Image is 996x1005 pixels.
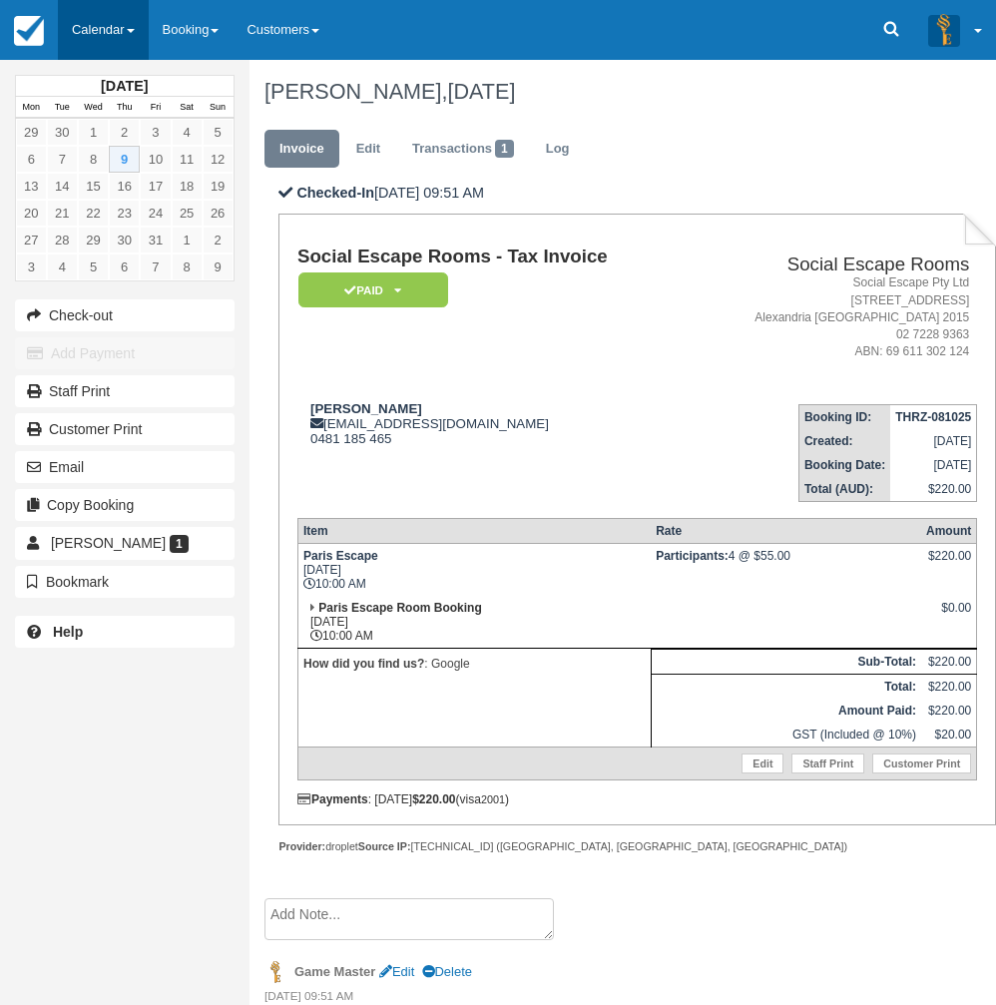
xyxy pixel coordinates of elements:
th: Amount Paid: [651,699,921,723]
strong: Paris Escape [303,549,378,563]
td: $20.00 [921,723,977,748]
td: $220.00 [921,675,977,700]
strong: THRZ-081025 [895,410,971,424]
a: 19 [203,173,234,200]
th: Rate [651,519,921,544]
th: Thu [109,97,140,119]
p: : Google [303,654,646,674]
b: Help [53,624,83,640]
a: 1 [172,227,203,253]
a: 25 [172,200,203,227]
button: Email [15,451,235,483]
span: [DATE] [447,79,515,104]
img: checkfront-main-nav-mini-logo.png [14,16,44,46]
th: Created: [798,429,890,453]
a: 1 [78,119,109,146]
a: 9 [203,253,234,280]
h1: Social Escape Rooms - Tax Invoice [297,247,688,267]
address: Social Escape Pty Ltd [STREET_ADDRESS] Alexandria [GEOGRAPHIC_DATA] 2015 02 7228 9363 ABN: 69 611... [696,274,970,360]
a: Staff Print [791,754,864,773]
td: [DATE] [890,453,977,477]
strong: [PERSON_NAME] [310,401,422,416]
span: 1 [170,535,189,553]
a: Edit [379,964,414,979]
a: 18 [172,173,203,200]
td: 4 @ $55.00 [651,544,921,597]
b: Checked-In [296,185,374,201]
h2: Social Escape Rooms [696,254,970,275]
a: Staff Print [15,375,235,407]
a: 6 [16,146,47,173]
th: Fri [140,97,171,119]
a: 27 [16,227,47,253]
th: Booking Date: [798,453,890,477]
a: 8 [78,146,109,173]
a: Edit [742,754,783,773]
div: : [DATE] (visa ) [297,792,977,806]
strong: Participants [656,549,729,563]
a: 3 [16,253,47,280]
a: 24 [140,200,171,227]
span: [PERSON_NAME] [51,535,166,551]
a: 4 [172,119,203,146]
h1: [PERSON_NAME], [264,80,982,104]
a: 16 [109,173,140,200]
a: Customer Print [15,413,235,445]
button: Bookmark [15,566,235,598]
th: Wed [78,97,109,119]
a: 30 [47,119,78,146]
a: 5 [203,119,234,146]
td: $220.00 [890,477,977,502]
a: Log [531,130,585,169]
button: Check-out [15,299,235,331]
td: $220.00 [921,699,977,723]
span: 1 [495,140,514,158]
div: [EMAIL_ADDRESS][DOMAIN_NAME] 0481 185 465 [297,401,688,446]
p: [DATE] 09:51 AM [278,183,996,204]
a: 17 [140,173,171,200]
img: A3 [928,14,960,46]
strong: Source IP: [358,840,411,852]
strong: Paris Escape Room Booking [318,601,481,615]
th: Sat [172,97,203,119]
th: Sub-Total: [651,650,921,675]
a: Customer Print [872,754,971,773]
th: Total: [651,675,921,700]
a: Delete [422,964,472,979]
a: 12 [203,146,234,173]
a: Transactions1 [397,130,529,169]
td: $220.00 [921,650,977,675]
a: 22 [78,200,109,227]
a: 2 [203,227,234,253]
a: 11 [172,146,203,173]
strong: $220.00 [412,792,455,806]
a: 7 [140,253,171,280]
th: Total (AUD): [798,477,890,502]
strong: How did you find us? [303,657,424,671]
th: Sun [203,97,234,119]
a: Paid [297,271,441,308]
div: $0.00 [926,601,971,631]
th: Amount [921,519,977,544]
a: 29 [16,119,47,146]
a: Edit [341,130,395,169]
a: 21 [47,200,78,227]
strong: [DATE] [101,78,148,94]
em: Paid [298,272,448,307]
a: 15 [78,173,109,200]
a: 20 [16,200,47,227]
a: 28 [47,227,78,253]
a: 8 [172,253,203,280]
a: 26 [203,200,234,227]
td: [DATE] 10:00 AM [297,596,651,649]
a: 4 [47,253,78,280]
td: [DATE] 10:00 AM [297,544,651,597]
button: Add Payment [15,337,235,369]
small: 2001 [481,793,505,805]
button: Copy Booking [15,489,235,521]
a: 31 [140,227,171,253]
a: 23 [109,200,140,227]
td: [DATE] [890,429,977,453]
a: [PERSON_NAME] 1 [15,527,235,559]
a: 29 [78,227,109,253]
